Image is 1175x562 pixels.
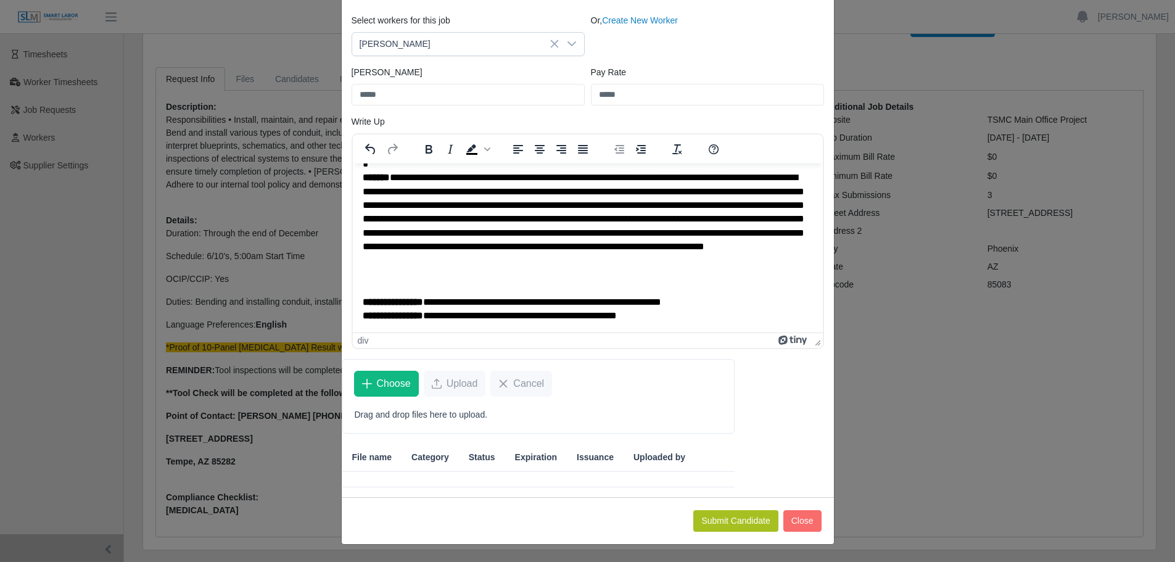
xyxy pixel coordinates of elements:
a: Powered by Tiny [778,336,809,345]
button: Justify [572,141,593,158]
span: Jaciel Ortiz [352,33,559,56]
button: Clear formatting [667,141,688,158]
span: Cancel [513,376,544,391]
div: Press the Up and Down arrow keys to resize the editor. [810,333,823,348]
button: Decrease indent [609,141,630,158]
div: div [358,336,369,345]
button: Help [703,141,724,158]
label: [PERSON_NAME] [352,66,423,79]
span: Issuance [577,451,614,464]
span: Expiration [515,451,557,464]
span: Uploaded by [633,451,685,464]
button: Align right [551,141,572,158]
button: Upload [424,371,486,397]
label: Pay Rate [591,66,627,79]
span: File name [352,451,392,464]
a: Create New Worker [602,15,678,25]
button: Italic [440,141,461,158]
label: Select workers for this job [352,14,450,27]
button: Redo [382,141,403,158]
button: Close [783,510,822,532]
button: Align left [508,141,529,158]
span: Status [469,451,495,464]
button: Align center [529,141,550,158]
button: Undo [360,141,381,158]
span: Choose [377,376,411,391]
iframe: Rich Text Area [353,163,823,333]
button: Submit Candidate [693,510,778,532]
label: Write Up [352,115,385,128]
button: Bold [418,141,439,158]
span: Upload [447,376,478,391]
div: Background color Black [461,141,492,158]
div: Or, [588,14,827,56]
button: Cancel [490,371,552,397]
button: Choose [354,371,419,397]
p: Drag and drop files here to upload. [355,408,723,421]
span: Category [411,451,449,464]
button: Increase indent [630,141,651,158]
